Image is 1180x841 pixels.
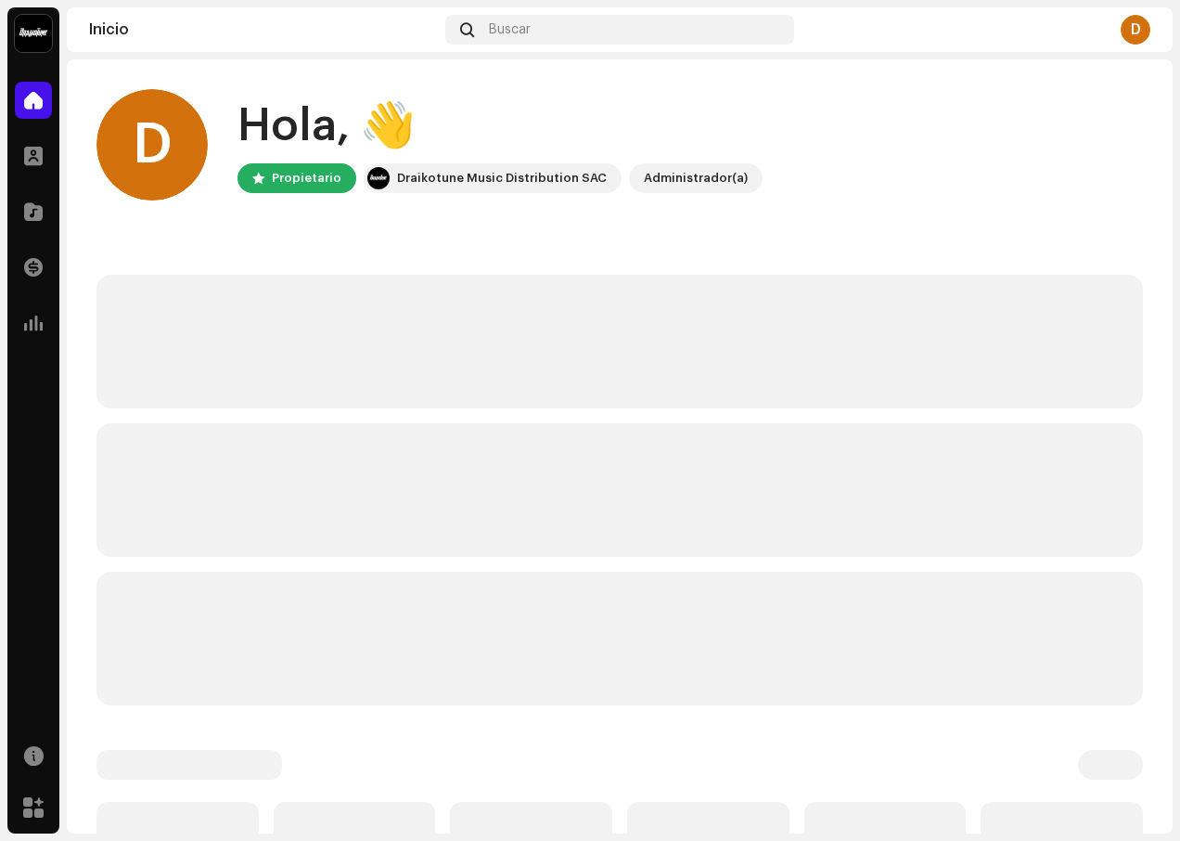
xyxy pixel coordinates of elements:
div: Propietario [272,167,341,189]
div: Hola, 👋 [237,97,763,156]
div: Administrador(a) [644,167,748,189]
div: Inicio [89,22,438,37]
div: D [96,89,208,201]
img: 10370c6a-d0e2-4592-b8a2-38f444b0ca44 [367,167,390,189]
div: Draikotune Music Distribution SAC [397,167,607,189]
div: D [1121,15,1150,45]
img: 10370c6a-d0e2-4592-b8a2-38f444b0ca44 [15,15,52,52]
span: Buscar [489,22,531,37]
